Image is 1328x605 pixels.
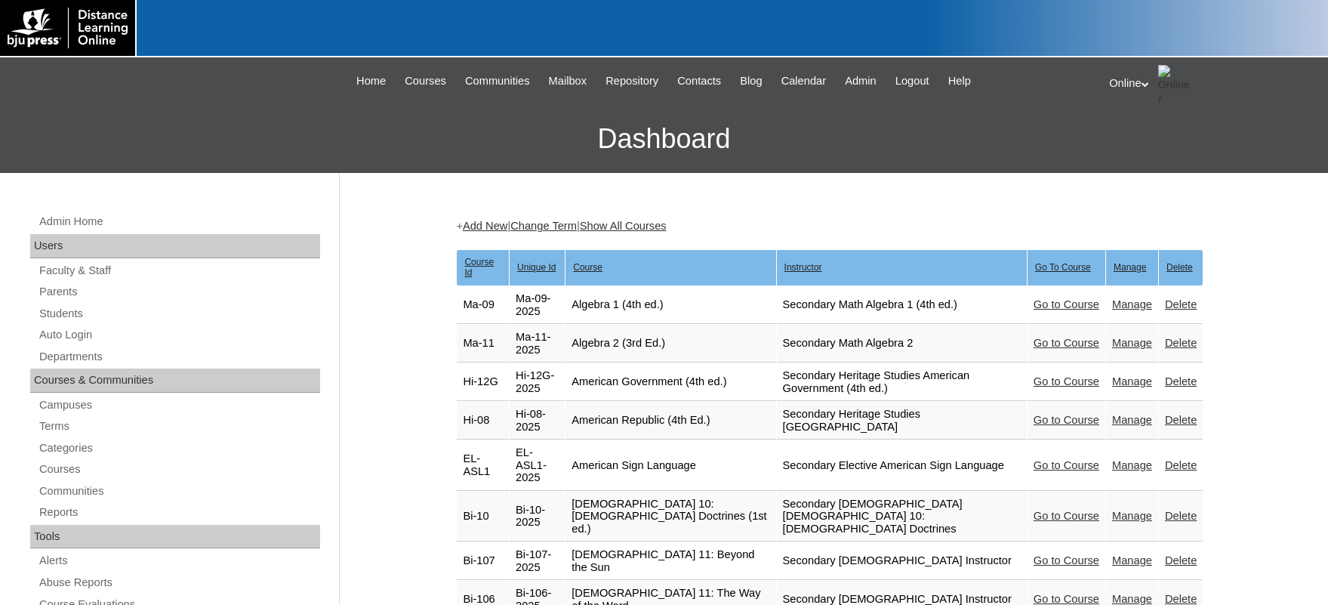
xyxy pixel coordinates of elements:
td: Secondary Math Algebra 2 [777,325,1027,363]
u: Manage [1114,262,1146,273]
a: Reports [38,503,320,522]
td: Algebra 2 (3rd Ed.) [565,325,775,363]
a: Delete [1165,337,1197,349]
a: Go to Course [1034,554,1099,566]
td: Ma-09-2025 [510,286,565,324]
a: Delete [1165,593,1197,605]
a: Contacts [670,73,729,90]
td: Hi-08-2025 [510,402,565,440]
span: Admin [845,73,877,90]
a: Auto Login [38,326,320,344]
a: Help [941,73,978,90]
a: Go to Course [1034,510,1099,522]
a: Delete [1165,375,1197,387]
a: Admin [837,73,884,90]
a: Categories [38,439,320,458]
a: Go to Course [1034,337,1099,349]
td: Bi-107 [457,542,509,580]
a: Add New [463,220,507,232]
td: [DEMOGRAPHIC_DATA] 10: [DEMOGRAPHIC_DATA] Doctrines (1st ed.) [565,492,775,542]
td: American Sign Language [565,440,775,491]
span: Mailbox [549,73,587,90]
a: Go to Course [1034,414,1099,426]
u: Course Id [464,257,494,278]
a: Manage [1112,375,1152,387]
td: Secondary [DEMOGRAPHIC_DATA] [DEMOGRAPHIC_DATA] 10: [DEMOGRAPHIC_DATA] Doctrines [777,492,1027,542]
span: Home [356,73,386,90]
a: Show All Courses [580,220,667,232]
a: Manage [1112,554,1152,566]
a: Manage [1112,593,1152,605]
td: EL-ASL1-2025 [510,440,565,491]
td: American Republic (4th Ed.) [565,402,775,440]
a: Manage [1112,459,1152,471]
a: Calendar [774,73,833,90]
td: Secondary Math Algebra 1 (4th ed.) [777,286,1027,324]
a: Terms [38,417,320,436]
td: Ma-11-2025 [510,325,565,363]
a: Communities [38,482,320,501]
a: Communities [458,73,538,90]
a: Repository [598,73,666,90]
a: Go to Course [1034,593,1099,605]
td: Secondary Elective American Sign Language [777,440,1027,491]
td: Secondary Heritage Studies American Government (4th ed.) [777,363,1027,401]
a: Logout [888,73,937,90]
a: Go to Course [1034,375,1099,387]
a: Manage [1112,510,1152,522]
a: Delete [1165,459,1197,471]
span: Contacts [677,73,721,90]
span: Blog [740,73,762,90]
img: logo-white.png [8,8,128,48]
span: Logout [895,73,929,90]
td: Secondary Heritage Studies [GEOGRAPHIC_DATA] [777,402,1027,440]
td: Ma-09 [457,286,509,324]
img: Online / Instructor [1158,65,1196,103]
span: Repository [605,73,658,90]
a: Delete [1165,298,1197,310]
span: Communities [465,73,530,90]
a: Students [38,304,320,323]
u: Instructor [784,262,822,273]
span: Help [948,73,971,90]
a: Delete [1165,554,1197,566]
td: Secondary [DEMOGRAPHIC_DATA] Instructor [777,542,1027,580]
a: Delete [1165,510,1197,522]
a: Departments [38,347,320,366]
a: Delete [1165,414,1197,426]
a: Go to Course [1034,298,1099,310]
td: Bi-107-2025 [510,542,565,580]
a: Manage [1112,414,1152,426]
h3: Dashboard [8,105,1320,173]
td: Hi-08 [457,402,509,440]
a: Manage [1112,337,1152,349]
td: Bi-10 [457,492,509,542]
td: [DEMOGRAPHIC_DATA] 11: Beyond the Sun [565,542,775,580]
td: Bi-10-2025 [510,492,565,542]
span: Calendar [781,73,826,90]
a: Home [349,73,393,90]
a: Abuse Reports [38,573,320,592]
u: Go To Course [1035,262,1091,273]
a: Blog [732,73,769,90]
div: Online [1109,65,1313,103]
a: Change Term [510,220,577,232]
u: Unique Id [517,262,556,273]
u: Course [573,262,602,273]
a: Courses [38,460,320,479]
td: Algebra 1 (4th ed.) [565,286,775,324]
u: Delete [1166,262,1193,273]
a: Admin Home [38,212,320,231]
a: Go to Course [1034,459,1099,471]
a: Alerts [38,551,320,570]
a: Parents [38,282,320,301]
td: EL-ASL1 [457,440,509,491]
a: Courses [397,73,454,90]
td: Hi-12G [457,363,509,401]
td: American Government (4th ed.) [565,363,775,401]
div: + | | [456,218,1203,234]
td: Hi-12G-2025 [510,363,565,401]
div: Courses & Communities [30,369,320,393]
a: Manage [1112,298,1152,310]
div: Users [30,234,320,258]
